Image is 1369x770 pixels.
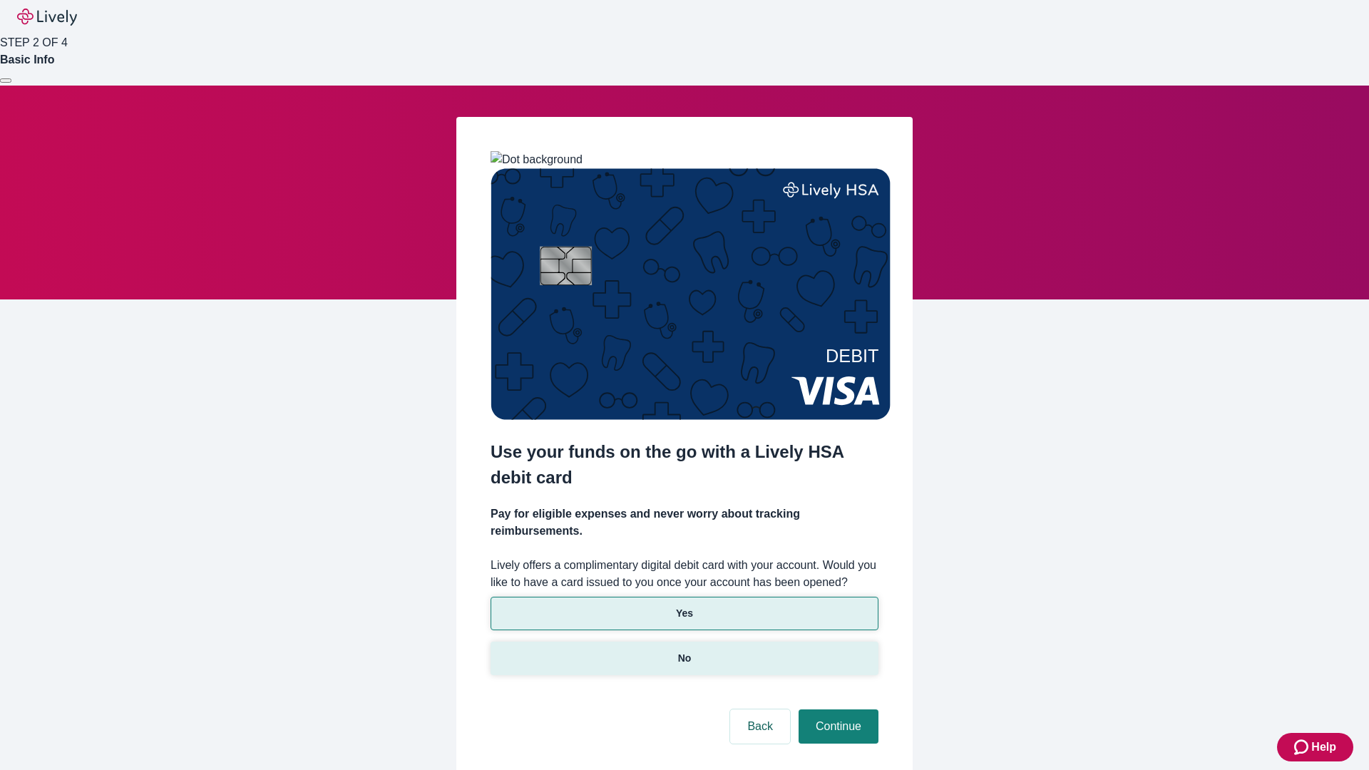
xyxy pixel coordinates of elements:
[491,557,878,591] label: Lively offers a complimentary digital debit card with your account. Would you like to have a card...
[491,151,583,168] img: Dot background
[491,439,878,491] h2: Use your funds on the go with a Lively HSA debit card
[730,709,790,744] button: Back
[799,709,878,744] button: Continue
[1294,739,1311,756] svg: Zendesk support icon
[1311,739,1336,756] span: Help
[491,168,891,420] img: Debit card
[678,651,692,666] p: No
[491,505,878,540] h4: Pay for eligible expenses and never worry about tracking reimbursements.
[1277,733,1353,761] button: Zendesk support iconHelp
[491,642,878,675] button: No
[676,606,693,621] p: Yes
[491,597,878,630] button: Yes
[17,9,77,26] img: Lively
